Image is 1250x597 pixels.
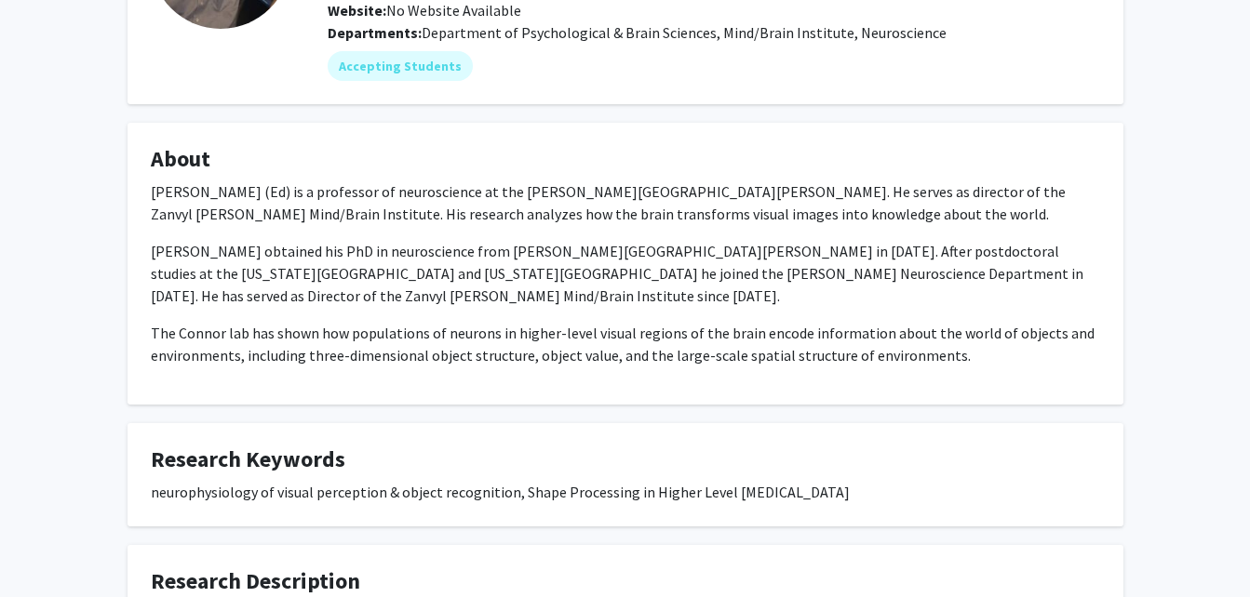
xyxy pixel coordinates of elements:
p: [PERSON_NAME] obtained his PhD in neuroscience from [PERSON_NAME][GEOGRAPHIC_DATA][PERSON_NAME] i... [151,240,1100,307]
div: neurophysiology of visual perception & object recognition, Shape Processing in Higher Level [MEDI... [151,481,1100,503]
p: The Connor lab has shown how populations of neurons in higher-level visual regions of the brain e... [151,322,1100,366]
iframe: Chat [14,513,79,583]
h4: Research Keywords [151,446,1100,473]
p: [PERSON_NAME] (Ed) is a professor of neuroscience at the [PERSON_NAME][GEOGRAPHIC_DATA][PERSON_NA... [151,180,1100,225]
span: Department of Psychological & Brain Sciences, Mind/Brain Institute, Neuroscience [422,23,947,42]
h4: About [151,146,1100,173]
b: Departments: [328,23,422,42]
mat-chip: Accepting Students [328,51,473,81]
h4: Research Description [151,568,1100,595]
b: Website: [328,1,386,20]
span: No Website Available [328,1,521,20]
